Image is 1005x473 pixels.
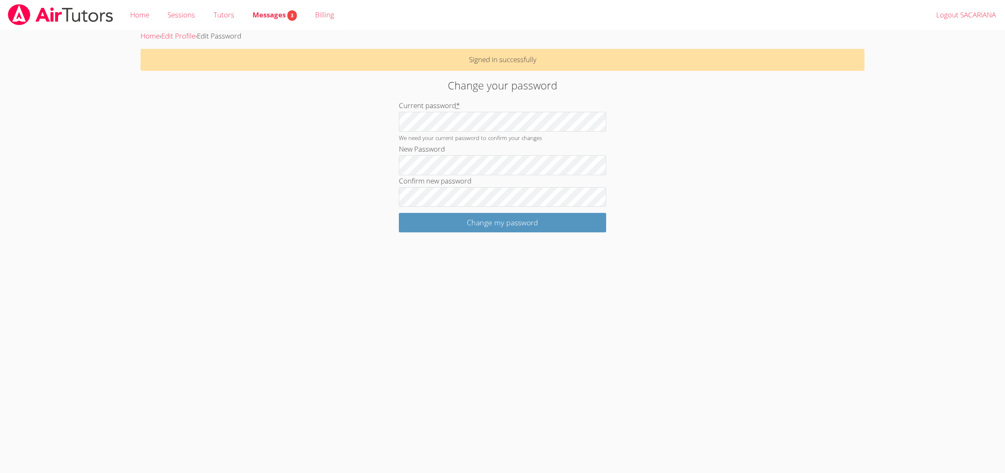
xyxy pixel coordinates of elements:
[252,10,297,19] span: Messages
[7,4,114,25] img: airtutors_banner-c4298cdbf04f3fff15de1276eac7730deb9818008684d7c2e4769d2f7ddbe033.png
[399,213,606,232] input: Change my password
[231,77,774,93] h2: Change your password
[399,144,445,154] label: New Password
[141,31,160,41] a: Home
[141,30,864,42] div: › ›
[287,10,297,21] span: 3
[197,31,241,41] span: Edit Password
[399,176,471,186] label: Confirm new password
[141,49,864,71] p: Signed in successfully
[161,31,195,41] a: Edit Profile
[399,101,460,110] label: Current password
[456,101,460,110] abbr: required
[399,134,542,142] small: We need your current password to confirm your changes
